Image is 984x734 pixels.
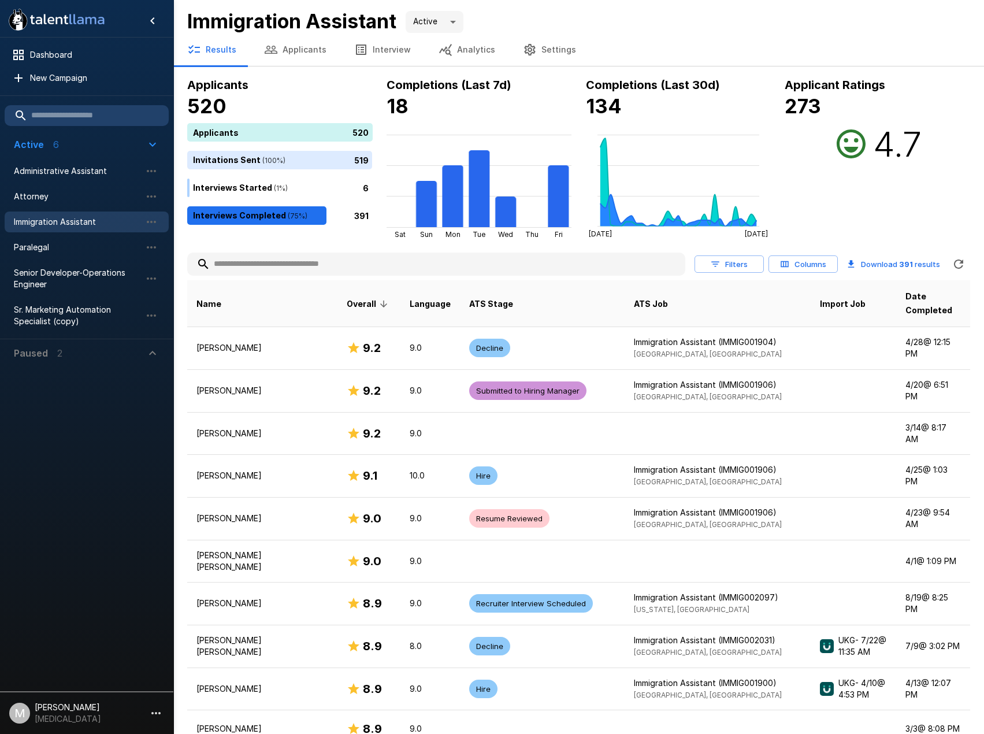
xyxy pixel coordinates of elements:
img: UKG [820,639,834,653]
td: 4/25 @ 1:03 PM [896,454,970,497]
p: [PERSON_NAME] [196,385,328,396]
td: 4/1 @ 1:09 PM [896,540,970,582]
p: Immigration Assistant (IMMIG002031) [634,635,801,646]
p: 391 [354,209,369,221]
b: 391 [899,260,913,269]
b: Completions (Last 30d) [586,78,720,92]
h6: 9.0 [363,509,381,528]
b: Applicants [187,78,248,92]
span: [US_STATE], [GEOGRAPHIC_DATA] [634,605,749,614]
tspan: Wed [498,230,513,239]
tspan: Sat [394,230,405,239]
p: Immigration Assistant (IMMIG001906) [634,379,801,391]
h6: 9.2 [363,424,381,443]
p: UKG - 4/10 @ 4:53 PM [838,677,886,700]
button: Refreshing... [947,253,970,276]
p: [PERSON_NAME] [196,683,328,695]
span: [GEOGRAPHIC_DATA], [GEOGRAPHIC_DATA] [634,350,782,358]
span: Overall [347,297,391,311]
span: [GEOGRAPHIC_DATA], [GEOGRAPHIC_DATA] [634,477,782,486]
p: 520 [352,126,369,138]
tspan: Tue [473,230,485,239]
span: Recruiter Interview Scheduled [469,598,593,609]
p: 9.0 [410,598,451,609]
p: [PERSON_NAME] [196,428,328,439]
span: Import Job [820,297,866,311]
button: Settings [509,34,590,66]
span: Hire [469,470,497,481]
b: Applicant Ratings [785,78,885,92]
tspan: [DATE] [745,229,768,238]
p: Immigration Assistant (IMMIG001906) [634,507,801,518]
p: 9.0 [410,428,451,439]
span: ATS Job [634,297,668,311]
p: 6 [363,181,369,194]
b: 134 [586,94,622,118]
b: Completions (Last 7d) [387,78,511,92]
td: 4/23 @ 9:54 AM [896,497,970,540]
tspan: Thu [525,230,539,239]
td: 8/19 @ 8:25 PM [896,582,970,625]
p: 10.0 [410,470,451,481]
p: Immigration Assistant (IMMIG002097) [634,592,801,603]
p: [PERSON_NAME] [PERSON_NAME] [196,635,328,658]
p: [PERSON_NAME] [196,598,328,609]
p: 9.0 [410,513,451,524]
img: UKG [820,682,834,696]
span: [GEOGRAPHIC_DATA], [GEOGRAPHIC_DATA] [634,648,782,657]
tspan: [DATE] [588,229,611,238]
button: Download 391 results [842,253,945,276]
button: Filters [695,255,764,273]
b: 18 [387,94,409,118]
h2: 4.7 [873,123,922,165]
p: Immigration Assistant (IMMIG001906) [634,464,801,476]
span: Date Completed [905,290,961,317]
h6: 9.0 [363,552,381,570]
span: Hire [469,684,497,695]
p: Immigration Assistant (IMMIG001904) [634,336,801,348]
tspan: Sun [420,230,433,239]
td: 4/20 @ 6:51 PM [896,369,970,412]
h6: 8.9 [363,680,382,698]
b: 520 [187,94,226,118]
span: [GEOGRAPHIC_DATA], [GEOGRAPHIC_DATA] [634,392,782,401]
button: Columns [768,255,838,273]
p: 8.0 [410,640,451,652]
p: 519 [354,154,369,166]
td: 4/28 @ 12:15 PM [896,327,970,369]
p: [PERSON_NAME] [196,513,328,524]
td: 7/9 @ 3:02 PM [896,625,970,668]
p: 9.0 [410,385,451,396]
td: 3/14 @ 8:17 AM [896,412,970,454]
p: 9.0 [410,342,451,354]
tspan: Mon [445,230,460,239]
button: Results [173,34,250,66]
p: 9.0 [410,555,451,567]
h6: 8.9 [363,637,382,655]
span: Decline [469,641,510,652]
b: Immigration Assistant [187,9,396,33]
p: Immigration Assistant (IMMIG001900) [634,677,801,689]
span: Submitted to Hiring Manager [469,385,586,396]
span: Name [196,297,221,311]
span: [GEOGRAPHIC_DATA], [GEOGRAPHIC_DATA] [634,520,782,529]
button: Analytics [425,34,509,66]
p: [PERSON_NAME] [196,470,328,481]
span: [GEOGRAPHIC_DATA], [GEOGRAPHIC_DATA] [634,691,782,699]
h6: 9.1 [363,466,377,485]
span: ATS Stage [469,297,513,311]
div: Active [406,11,463,33]
tspan: Fri [554,230,562,239]
p: UKG - 7/22 @ 11:35 AM [838,635,886,658]
b: 273 [785,94,821,118]
p: [PERSON_NAME] [PERSON_NAME] [196,550,328,573]
p: [PERSON_NAME] [196,342,328,354]
h6: 8.9 [363,594,382,613]
span: Language [410,297,451,311]
td: 4/13 @ 12:07 PM [896,668,970,710]
span: Resume Reviewed [469,513,549,524]
h6: 9.2 [363,339,381,357]
button: Applicants [250,34,340,66]
button: Interview [340,34,425,66]
p: 9.0 [410,683,451,695]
